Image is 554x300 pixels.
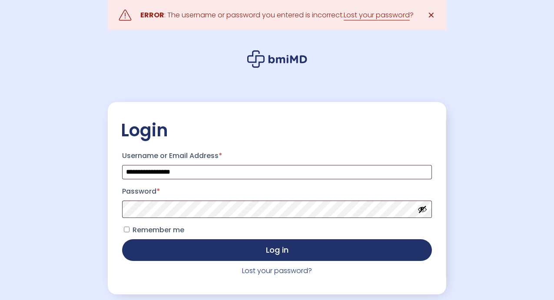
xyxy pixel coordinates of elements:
[121,119,433,141] h2: Login
[140,10,164,20] strong: ERROR
[133,225,184,235] span: Remember me
[422,7,440,24] a: ✕
[428,9,435,21] span: ✕
[122,149,432,163] label: Username or Email Address
[418,204,427,214] button: Show password
[140,9,414,21] div: : The username or password you entered is incorrect. ?
[124,227,129,232] input: Remember me
[242,266,312,276] a: Lost your password?
[122,185,432,198] label: Password
[122,239,432,261] button: Log in
[344,10,410,20] a: Lost your password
